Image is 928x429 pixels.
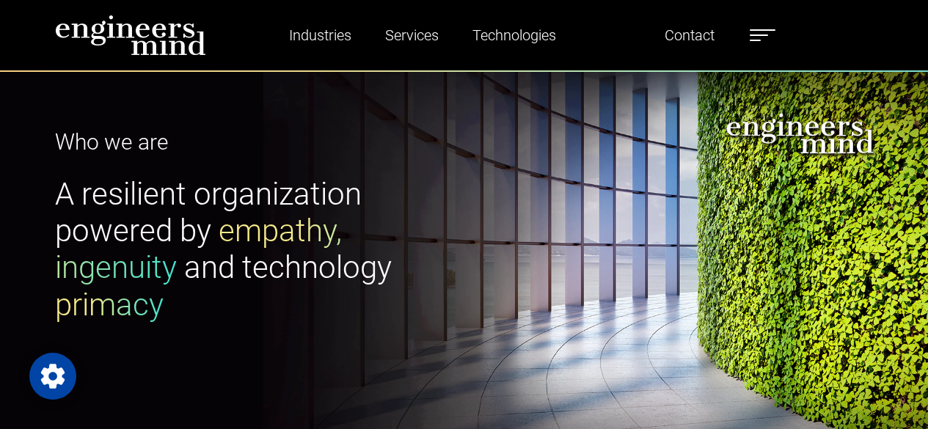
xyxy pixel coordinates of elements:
[55,213,342,285] span: empathy, ingenuity
[379,18,445,52] a: Services
[283,18,357,52] a: Industries
[659,18,720,52] a: Contact
[467,18,562,52] a: Technologies
[55,287,164,323] span: primacy
[55,125,456,158] p: Who we are
[55,176,456,324] h1: A resilient organization powered by and technology
[55,15,206,56] img: logo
